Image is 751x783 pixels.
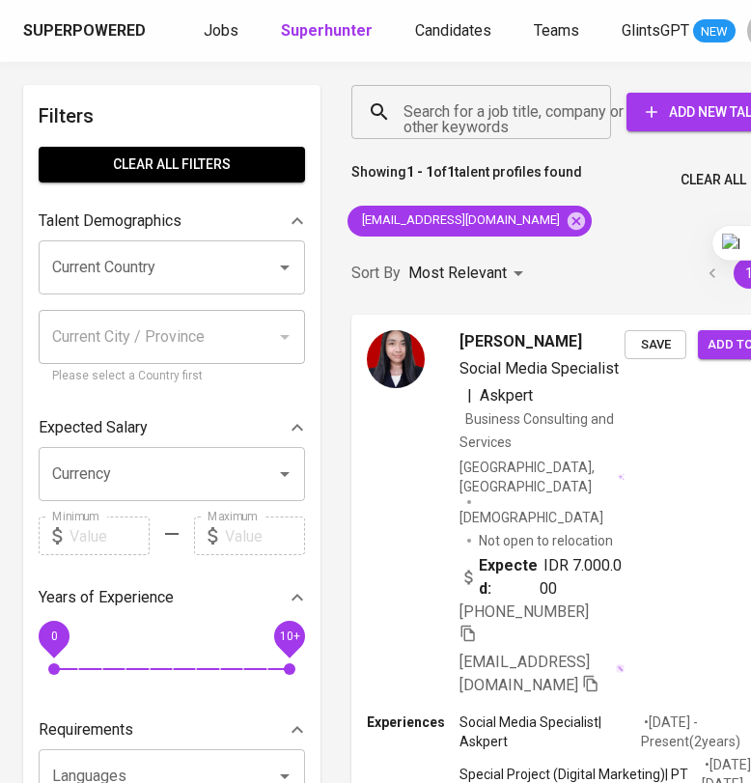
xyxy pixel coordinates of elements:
a: Jobs [204,19,242,43]
p: Most Relevant [408,262,507,285]
button: Save [625,330,686,360]
div: IDR 7.000.000 [459,554,625,601]
span: [DEMOGRAPHIC_DATA] [459,508,606,527]
div: Expected Salary [39,408,305,447]
a: Superhunter [281,19,376,43]
p: Please select a Country first [52,367,292,386]
span: GlintsGPT [622,21,689,40]
span: | [467,384,472,407]
span: 0 [50,629,57,643]
span: 10+ [279,629,299,643]
span: [EMAIL_ADDRESS][DOMAIN_NAME] [348,211,571,230]
b: 1 - 1 [406,164,433,180]
input: Value [225,517,305,555]
p: Years of Experience [39,586,174,609]
span: Business Consulting and Services [459,411,614,450]
button: Open [271,461,298,488]
p: Experiences [367,713,459,732]
span: Teams [534,21,579,40]
span: Jobs [204,21,238,40]
h6: Filters [39,100,305,131]
a: Superpowered [23,20,150,42]
div: Requirements [39,711,305,749]
span: Clear All [681,168,746,192]
span: Save [634,334,677,356]
button: Open [271,254,298,281]
p: Sort By [351,262,401,285]
p: Talent Demographics [39,210,181,233]
div: [GEOGRAPHIC_DATA], [GEOGRAPHIC_DATA] [459,458,625,496]
img: magic_wand.svg [616,664,625,673]
b: Superhunter [281,21,373,40]
div: Talent Demographics [39,202,305,240]
div: Superpowered [23,20,146,42]
img: 72c2f80eb4c75ddb3fa6f1212d40cea7.jpeg [367,330,425,388]
p: Requirements [39,718,133,741]
input: Value [70,517,150,555]
a: Candidates [415,19,495,43]
span: [EMAIL_ADDRESS][DOMAIN_NAME] [459,653,590,694]
a: Teams [534,19,583,43]
a: GlintsGPT NEW [622,19,736,43]
div: [EMAIL_ADDRESS][DOMAIN_NAME] [348,206,592,237]
span: [PERSON_NAME] [459,330,582,353]
p: Not open to relocation [479,531,613,550]
div: Years of Experience [39,578,305,617]
p: Showing of talent profiles found [351,162,582,198]
span: Candidates [415,21,491,40]
span: Social Media Specialist [459,359,619,378]
span: [PHONE_NUMBER] [459,602,589,621]
p: Social Media Specialist | Askpert [459,713,641,751]
button: Clear All filters [39,147,305,182]
p: Expected Salary [39,416,148,439]
div: Most Relevant [408,256,530,292]
b: Expected: [479,554,540,601]
span: Clear All filters [54,153,290,177]
b: 1 [447,164,455,180]
span: Askpert [480,386,533,405]
span: NEW [693,22,736,42]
